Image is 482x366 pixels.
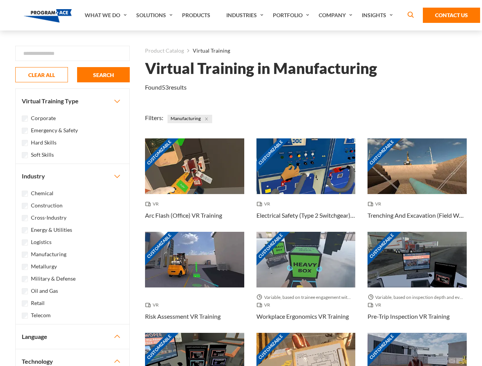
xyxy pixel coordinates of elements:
label: Manufacturing [31,250,66,258]
p: Found results [145,83,187,92]
a: Product Catalog [145,46,184,56]
label: Telecom [31,311,51,319]
span: Filters: [145,114,163,121]
span: VR [256,200,273,208]
label: Chemical [31,189,53,197]
input: Energy & Utilities [22,227,28,233]
input: Corporate [22,116,28,122]
input: Soft Skills [22,152,28,158]
input: Emergency & Safety [22,128,28,134]
button: Industry [16,164,129,188]
em: 53 [162,83,169,91]
input: Manufacturing [22,252,28,258]
a: Customizable Thumbnail - Electrical Safety (Type 2 Switchgear) VR Training VR Electrical Safety (... [256,138,356,232]
input: Metallurgy [22,264,28,270]
label: Logistics [31,238,52,246]
h3: Arc Flash (Office) VR Training [145,211,222,220]
a: Customizable Thumbnail - Workplace Ergonomics VR Training Variable, based on trainee engagement w... [256,232,356,333]
h3: Electrical Safety (Type 2 Switchgear) VR Training [256,211,356,220]
span: VR [368,200,384,208]
span: VR [145,301,162,309]
span: Variable, based on inspection depth and event interaction. [368,294,467,301]
label: Military & Defense [31,274,76,283]
button: CLEAR ALL [15,67,68,82]
label: Soft Skills [31,151,54,159]
label: Metallurgy [31,262,57,271]
li: Virtual Training [184,46,230,56]
h1: Virtual Training in Manufacturing [145,62,377,75]
span: Variable, based on trainee engagement with exercises. [256,294,356,301]
a: Customizable Thumbnail - Pre-Trip Inspection VR Training Variable, based on inspection depth and ... [368,232,467,333]
input: Cross-Industry [22,215,28,221]
span: VR [256,301,273,309]
input: Logistics [22,239,28,246]
a: Customizable Thumbnail - Arc Flash (Office) VR Training VR Arc Flash (Office) VR Training [145,138,244,232]
a: Customizable Thumbnail - Trenching And Excavation (Field Work) VR Training VR Trenching And Excav... [368,138,467,232]
label: Retail [31,299,45,307]
input: Construction [22,203,28,209]
button: Virtual Training Type [16,89,129,113]
h3: Pre-Trip Inspection VR Training [368,312,450,321]
label: Cross-Industry [31,213,66,222]
label: Emergency & Safety [31,126,78,135]
label: Hard Skills [31,138,56,147]
label: Energy & Utilities [31,226,72,234]
button: Language [16,324,129,349]
nav: breadcrumb [145,46,467,56]
span: VR [145,200,162,208]
a: Contact Us [423,8,480,23]
input: Telecom [22,313,28,319]
span: VR [368,301,384,309]
img: Program-Ace [24,9,72,22]
a: Customizable Thumbnail - Risk Assessment VR Training VR Risk Assessment VR Training [145,232,244,333]
input: Military & Defense [22,276,28,282]
input: Hard Skills [22,140,28,146]
label: Oil and Gas [31,287,58,295]
h3: Workplace Ergonomics VR Training [256,312,349,321]
label: Corporate [31,114,56,122]
input: Oil and Gas [22,288,28,294]
label: Construction [31,201,63,210]
input: Chemical [22,191,28,197]
button: Close [202,115,211,123]
input: Retail [22,300,28,307]
h3: Risk Assessment VR Training [145,312,221,321]
h3: Trenching And Excavation (Field Work) VR Training [368,211,467,220]
span: Manufacturing [168,115,212,123]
